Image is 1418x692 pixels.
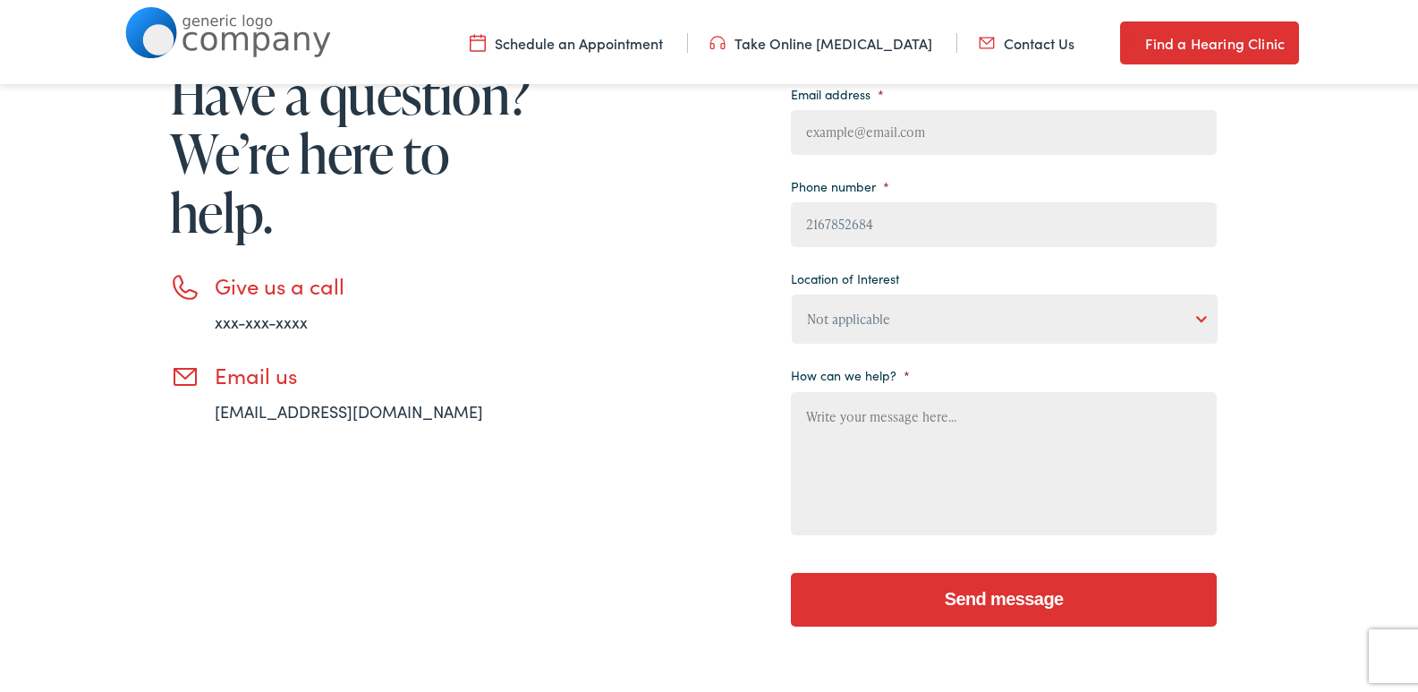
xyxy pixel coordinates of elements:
[215,359,537,385] h3: Email us
[215,269,537,295] h3: Give us a call
[791,363,910,380] label: How can we help?
[170,2,537,238] h1: Need help? Have a question? We’re here to help.
[470,30,486,49] img: utility icon
[791,175,889,191] label: Phone number
[791,199,1217,243] input: (XXX) XXX - XXXX
[709,30,932,49] a: Take Online [MEDICAL_DATA]
[979,30,995,49] img: utility icon
[1120,18,1299,61] a: Find a Hearing Clinic
[709,30,726,49] img: utility icon
[979,30,1074,49] a: Contact Us
[215,397,483,419] a: [EMAIL_ADDRESS][DOMAIN_NAME]
[470,30,663,49] a: Schedule an Appointment
[215,307,308,329] a: xxx-xxx-xxxx
[791,107,1217,151] input: example@email.com
[1120,29,1136,50] img: utility icon
[791,267,899,283] label: Location of Interest
[791,569,1217,623] input: Send message
[791,82,884,98] label: Email address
